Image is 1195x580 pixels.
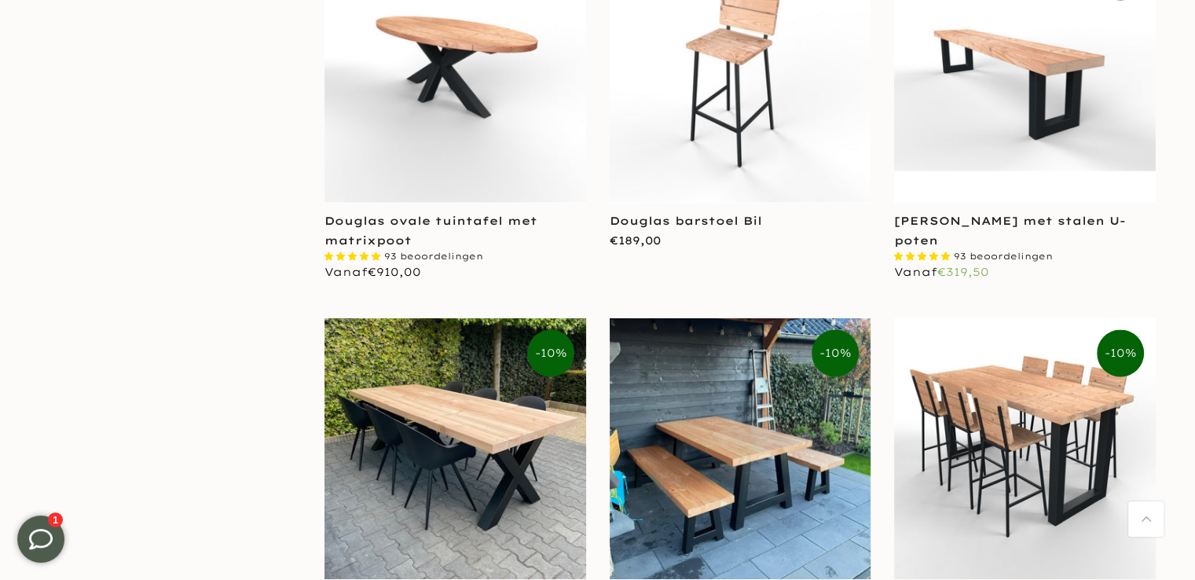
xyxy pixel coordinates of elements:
[812,330,859,377] span: -10%
[894,251,954,262] span: 4.87 stars
[954,251,1053,262] span: 93 beoordelingen
[894,265,989,279] span: Vanaf
[894,214,1126,248] a: [PERSON_NAME] met stalen U-poten
[937,265,989,279] span: €319,50
[2,500,80,578] iframe: toggle-frame
[610,233,661,248] span: €189,00
[527,330,574,377] span: -10%
[610,214,762,228] a: Douglas barstoel Bil
[1128,501,1164,537] a: Terug naar boven
[368,265,421,279] span: €910,00
[1097,330,1144,377] span: -10%
[324,265,421,279] span: Vanaf
[384,251,483,262] span: 93 beoordelingen
[324,214,537,248] a: Douglas ovale tuintafel met matrixpoot
[324,251,384,262] span: 4.87 stars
